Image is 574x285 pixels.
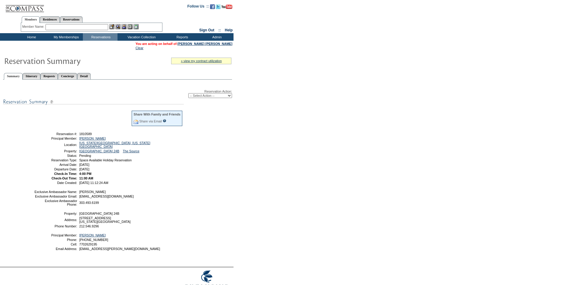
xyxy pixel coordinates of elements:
a: Subscribe to our YouTube Channel [221,6,232,10]
a: » view my contract utilization [181,59,222,63]
td: Property: [34,149,77,153]
a: Sign Out [199,28,214,32]
img: Reservations [127,24,133,29]
img: subTtlResSummary.gif [3,98,184,106]
td: Phone: [34,238,77,242]
div: Share With Family and Friends [133,112,180,116]
span: [PERSON_NAME] [79,190,106,194]
a: [PERSON_NAME] [79,233,106,237]
div: Reservation Action: [3,90,232,98]
span: :: [218,28,221,32]
img: Follow us on Twitter [216,4,221,9]
span: [DATE] 11:12:24 AM [79,181,108,185]
input: What is this? [163,119,166,122]
td: Exclusive Ambassador Name: [34,190,77,194]
img: b_edit.gif [109,24,114,29]
td: Exclusive Ambassador Phone: [34,199,77,206]
a: Reservations [60,16,83,23]
a: Share via Email [139,119,162,123]
td: Vacation Collection [118,33,164,41]
a: [PERSON_NAME] [79,137,106,140]
td: Phone Number: [34,224,77,228]
td: Follow Us :: [187,4,209,11]
a: [US_STATE][GEOGRAPHIC_DATA], [US_STATE][GEOGRAPHIC_DATA] [79,141,150,148]
td: Reservation #: [34,132,77,136]
img: Subscribe to our YouTube Channel [221,5,232,9]
a: Requests [40,73,58,79]
a: Concierge [58,73,77,79]
td: Reservation Type: [34,158,77,162]
strong: Check-In Time: [54,172,77,176]
a: Detail [77,73,91,79]
a: [PERSON_NAME] [PERSON_NAME] [177,42,232,46]
td: Cell: [34,242,77,246]
td: Home [14,33,48,41]
td: Departure Date: [34,167,77,171]
span: [DATE] [79,167,89,171]
span: 212.546.9296 [79,224,99,228]
a: The Source [123,149,140,153]
span: [DATE] [79,163,89,166]
td: Reservations [83,33,118,41]
strong: Check-Out Time: [52,176,77,180]
span: Space Available Holiday Reservation [79,158,132,162]
td: Email Address: [34,247,77,251]
span: 1810589 [79,132,92,136]
td: Address: [34,216,77,223]
td: Admin [199,33,234,41]
span: 303.493.6199 [79,201,99,204]
a: Itinerary [23,73,40,79]
td: Status: [34,154,77,157]
a: Residences [40,16,60,23]
span: 7702629195 [79,242,97,246]
span: [STREET_ADDRESS] [US_STATE][GEOGRAPHIC_DATA] [79,216,130,223]
td: Arrival Date: [34,163,77,166]
img: Reservaton Summary [4,55,124,67]
span: [GEOGRAPHIC_DATA] 24B [79,212,119,215]
img: View [115,24,121,29]
a: Summary [4,73,23,80]
img: Become our fan on Facebook [210,4,215,9]
td: Principal Member: [34,233,77,237]
td: Exclusive Ambassador Email: [34,195,77,198]
a: [GEOGRAPHIC_DATA] 24B [79,149,119,153]
td: Property: [34,212,77,215]
span: [EMAIL_ADDRESS][DOMAIN_NAME] [79,195,134,198]
a: Members [22,16,40,23]
td: Reports [164,33,199,41]
img: Impersonate [121,24,127,29]
img: b_calculator.gif [133,24,139,29]
div: Member Name: [22,24,45,29]
td: Principal Member: [34,137,77,140]
td: Date Created: [34,181,77,185]
a: Become our fan on Facebook [210,6,215,10]
a: Help [225,28,233,32]
a: Follow us on Twitter [216,6,221,10]
td: My Memberships [48,33,83,41]
span: [PHONE_NUMBER] [79,238,108,242]
span: Pending [79,154,91,157]
span: 11:00 AM [79,176,93,180]
span: You are acting on behalf of: [136,42,232,46]
span: [EMAIL_ADDRESS][PERSON_NAME][DOMAIN_NAME] [79,247,160,251]
a: Clear [136,46,143,50]
td: Location: [34,141,77,148]
span: 4:00 PM [79,172,91,176]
